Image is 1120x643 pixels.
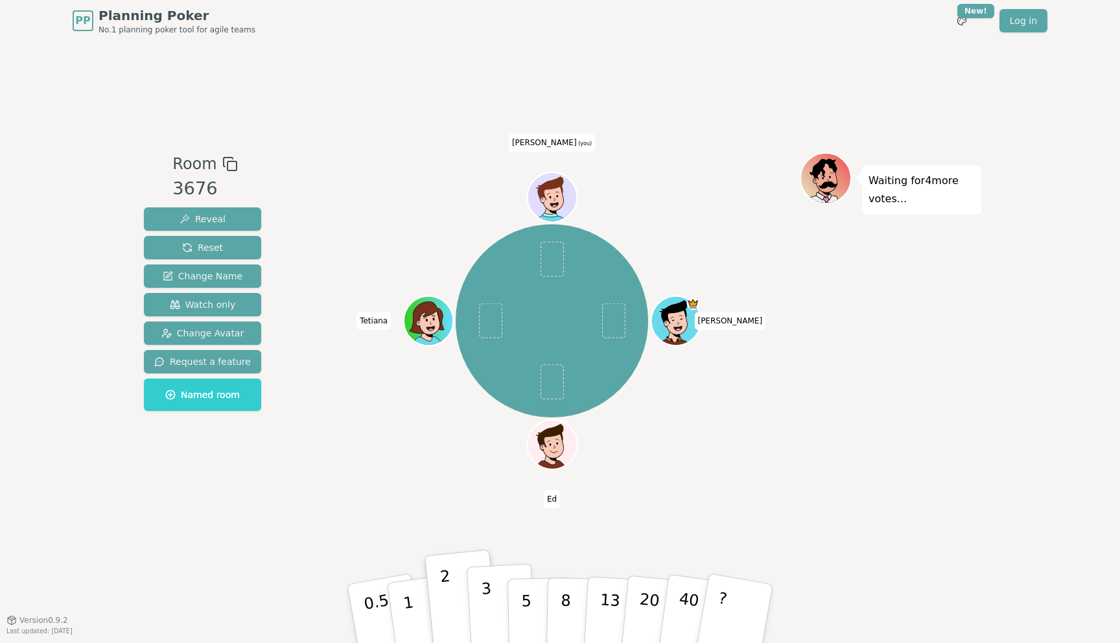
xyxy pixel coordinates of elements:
span: Change Avatar [161,327,244,340]
button: Change Name [144,264,261,288]
button: Reveal [144,207,261,231]
span: Last updated: [DATE] [6,627,73,635]
span: Anna is the host [686,298,699,310]
button: Named room [144,379,261,411]
span: Click to change your name [694,312,765,330]
div: New! [957,4,994,18]
span: Reset [182,241,223,254]
span: Request a feature [154,355,251,368]
span: Watch only [170,298,236,311]
div: 3676 [172,176,237,202]
button: New! [950,9,974,32]
a: PPPlanning PokerNo.1 planning poker tool for agile teams [73,6,255,35]
p: Waiting for 4 more votes... [869,172,975,208]
button: Click to change your avatar [529,174,576,220]
span: Click to change your name [356,312,391,330]
span: Planning Poker [99,6,255,25]
button: Watch only [144,293,261,316]
span: PP [75,13,90,29]
a: Log in [999,9,1047,32]
span: Click to change your name [544,490,560,508]
span: (you) [577,141,592,146]
span: Version 0.9.2 [19,615,68,625]
span: Named room [165,388,240,401]
span: Room [172,152,216,176]
span: Change Name [163,270,242,283]
button: Change Avatar [144,321,261,345]
p: 2 [439,567,456,638]
button: Reset [144,236,261,259]
span: No.1 planning poker tool for agile teams [99,25,255,35]
button: Request a feature [144,350,261,373]
span: Reveal [180,213,226,226]
span: Click to change your name [509,134,595,152]
button: Version0.9.2 [6,615,68,625]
